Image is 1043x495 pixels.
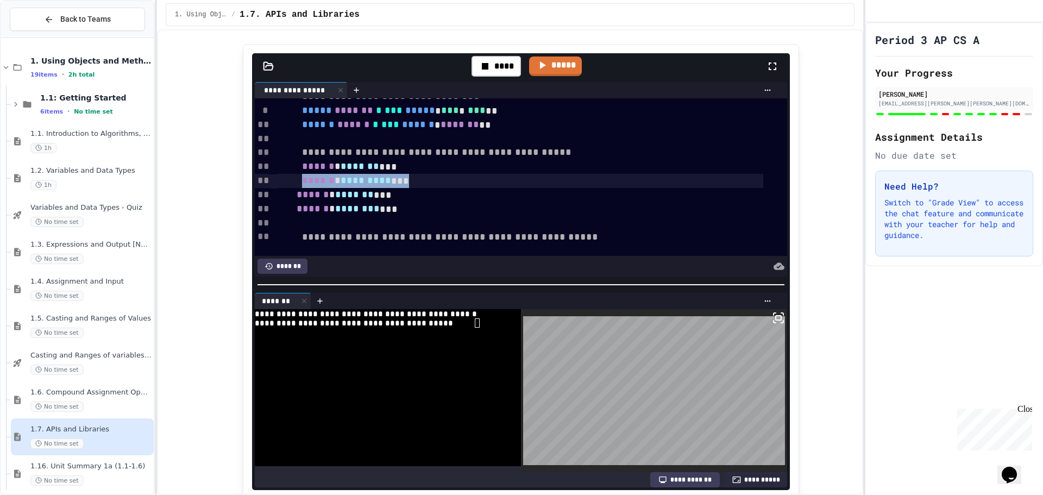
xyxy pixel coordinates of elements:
[30,328,84,338] span: No time set
[875,65,1033,80] h2: Your Progress
[30,314,152,323] span: 1.5. Casting and Ranges of Values
[884,197,1024,241] p: Switch to "Grade View" to access the chat feature and communicate with your teacher for help and ...
[875,149,1033,162] div: No due date set
[875,32,979,47] h1: Period 3 AP CS A
[30,166,152,176] span: 1.2. Variables and Data Types
[30,217,84,227] span: No time set
[875,129,1033,145] h2: Assignment Details
[30,291,84,301] span: No time set
[40,93,152,103] span: 1.1: Getting Started
[74,108,113,115] span: No time set
[30,425,152,434] span: 1.7. APIs and Libraries
[30,203,152,212] span: Variables and Data Types - Quiz
[30,180,56,190] span: 1h
[175,10,227,19] span: 1. Using Objects and Methods
[30,240,152,249] span: 1.3. Expressions and Output [New]
[4,4,75,69] div: Chat with us now!Close
[30,254,84,264] span: No time set
[30,475,84,486] span: No time set
[60,14,111,25] span: Back to Teams
[30,143,56,153] span: 1h
[30,462,152,471] span: 1.16. Unit Summary 1a (1.1-1.6)
[30,402,84,412] span: No time set
[30,438,84,449] span: No time set
[30,71,58,78] span: 19 items
[10,8,145,31] button: Back to Teams
[30,388,152,397] span: 1.6. Compound Assignment Operators
[30,351,152,360] span: Casting and Ranges of variables - Quiz
[30,277,152,286] span: 1.4. Assignment and Input
[40,108,63,115] span: 6 items
[240,8,360,21] span: 1.7. APIs and Libraries
[67,107,70,116] span: •
[62,70,64,79] span: •
[878,89,1030,99] div: [PERSON_NAME]
[884,180,1024,193] h3: Need Help?
[30,365,84,375] span: No time set
[953,404,1032,450] iframe: chat widget
[878,99,1030,108] div: [EMAIL_ADDRESS][PERSON_NAME][PERSON_NAME][DOMAIN_NAME]
[30,129,152,139] span: 1.1. Introduction to Algorithms, Programming, and Compilers
[30,56,152,66] span: 1. Using Objects and Methods
[68,71,95,78] span: 2h total
[231,10,235,19] span: /
[997,452,1032,484] iframe: chat widget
